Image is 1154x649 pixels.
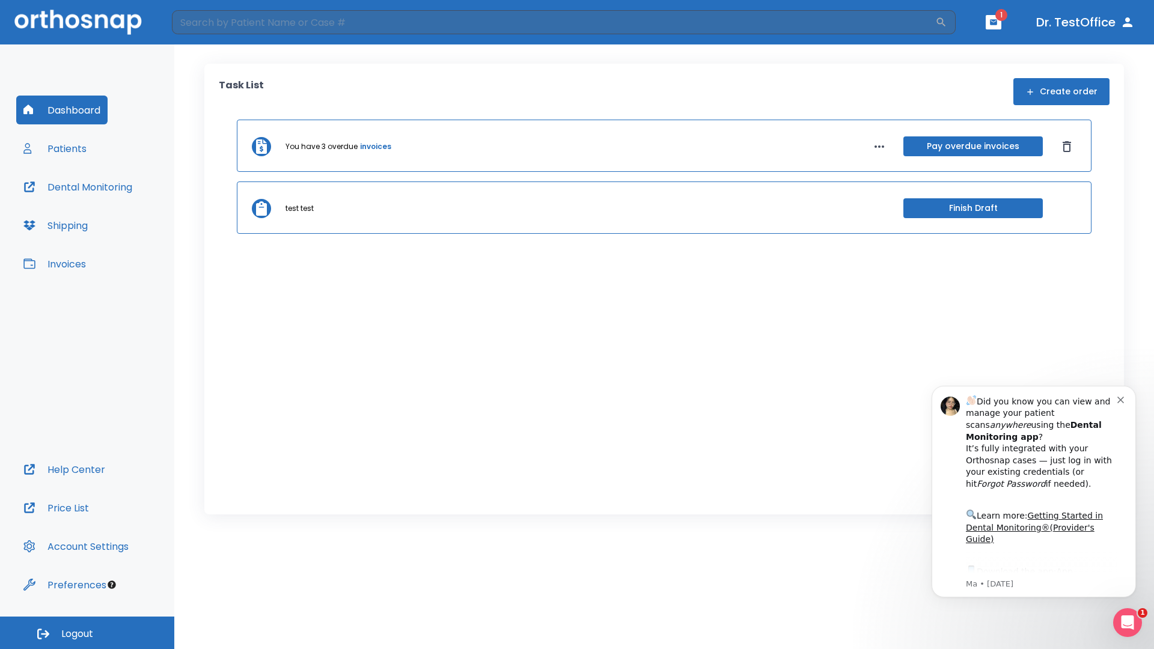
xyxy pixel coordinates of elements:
[1057,137,1076,156] button: Dismiss
[16,96,108,124] button: Dashboard
[52,196,204,257] div: Download the app: | ​ Let us know if you need help getting started!
[903,136,1043,156] button: Pay overdue invoices
[360,141,391,152] a: invoices
[1013,78,1110,105] button: Create order
[16,570,114,599] button: Preferences
[16,134,94,163] button: Patients
[1113,608,1142,637] iframe: Intercom live chat
[52,199,159,221] a: App Store
[16,493,96,522] button: Price List
[14,10,142,34] img: Orthosnap
[16,532,136,561] button: Account Settings
[219,78,264,105] p: Task List
[1031,11,1140,33] button: Dr. TestOffice
[903,198,1043,218] button: Finish Draft
[61,627,93,641] span: Logout
[1138,608,1147,618] span: 1
[995,9,1007,21] span: 1
[16,455,112,484] button: Help Center
[52,211,204,222] p: Message from Ma, sent 1w ago
[914,368,1154,617] iframe: Intercom notifications message
[106,579,117,590] div: Tooltip anchor
[285,141,358,152] p: You have 3 overdue
[16,249,93,278] button: Invoices
[172,10,935,34] input: Search by Patient Name or Case #
[204,26,213,35] button: Dismiss notification
[285,203,314,214] p: test test
[16,211,95,240] button: Shipping
[16,172,139,201] button: Dental Monitoring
